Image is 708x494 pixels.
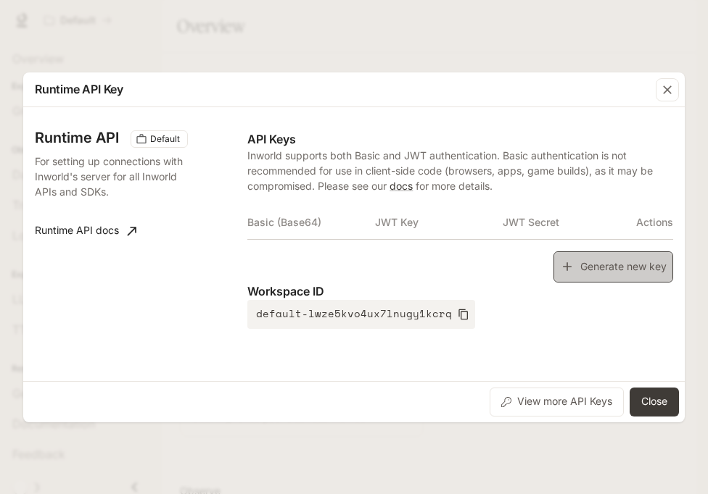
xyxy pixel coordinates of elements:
h3: Runtime API [35,130,119,145]
button: View more API Keys [490,388,624,416]
p: API Keys [247,130,673,148]
p: Workspace ID [247,282,673,300]
button: default-lwze5kvo4ux7lnugy1kcrq [247,300,475,329]
th: Basic (Base64) [247,205,375,240]
a: docs [390,180,413,192]
p: For setting up connections with Inworld's server for all Inworld APIs and SDKs. [35,154,186,199]
p: Runtime API Key [35,80,123,98]
span: Default [144,133,186,146]
button: Generate new key [553,251,673,282]
th: JWT Key [375,205,503,240]
a: Runtime API docs [29,217,142,246]
th: Actions [630,205,673,240]
th: JWT Secret [503,205,630,240]
p: Inworld supports both Basic and JWT authentication. Basic authentication is not recommended for u... [247,148,673,193]
button: Close [630,388,679,416]
div: These keys will apply to your current workspace only [131,130,188,148]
